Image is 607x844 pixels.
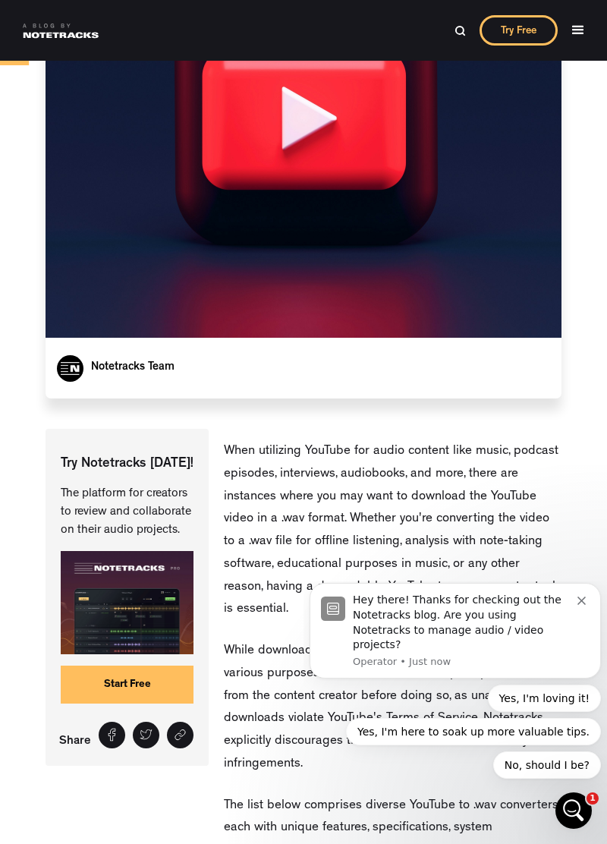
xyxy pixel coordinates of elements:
[61,485,193,540] p: The platform for creators to review and collaborate on their audio projects.
[61,666,193,704] a: Start Free
[99,722,125,748] a: Share on Facebook
[174,729,187,742] img: Share link icon
[61,455,193,474] p: Try Notetracks [DATE]!
[558,8,599,53] div: menu
[224,440,561,621] p: When utilizing YouTube for audio content like music, podcast episodes, interviews, audiobooks, an...
[59,730,99,751] p: Share
[480,15,558,46] a: Try Free
[91,362,175,373] a: Notetracks Team
[224,640,561,776] p: While downloading YouTube videos in .wav format can serve various purposes, it's crucial to obtai...
[133,722,159,748] a: Tweet
[587,792,599,805] span: 1
[303,581,607,836] iframe: Intercom notifications message
[555,792,592,829] iframe: Intercom live chat
[454,25,466,36] img: Search Bar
